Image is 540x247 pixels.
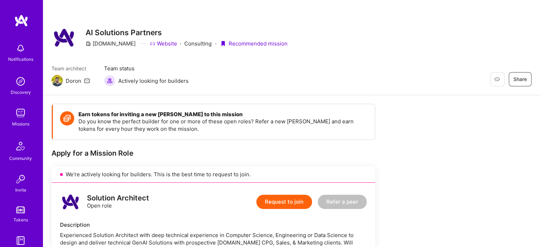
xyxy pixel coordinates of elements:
div: Tokens [13,216,28,224]
span: Team status [104,65,189,72]
img: discovery [13,74,28,88]
a: Website [150,40,177,47]
img: teamwork [13,106,28,120]
div: Open role [87,194,149,209]
span: Share [513,76,527,83]
div: Notifications [8,55,33,63]
div: · [180,40,181,47]
div: Doron [66,77,81,85]
span: Team architect [51,65,90,72]
div: · [215,40,217,47]
img: logo [60,191,81,213]
div: We’re actively looking for builders. This is the best time to request to join. [51,166,375,183]
div: Apply for a Mission Role [51,149,375,158]
div: Community [9,155,32,162]
button: Refer a peer [318,195,367,209]
img: bell [13,41,28,55]
img: Team Architect [51,75,63,86]
img: Company Logo [51,25,77,50]
h3: AI Solutions Partners [86,28,288,37]
div: Discovery [11,88,31,96]
i: icon CompanyGray [86,41,91,47]
div: Recommended mission [220,40,288,47]
img: Community [12,138,29,155]
img: tokens [16,206,25,213]
div: Missions [12,120,29,128]
div: [DOMAIN_NAME] [86,40,136,47]
span: Actively looking for builders [118,77,189,85]
img: Token icon [60,111,74,125]
i: icon PurpleRibbon [220,41,226,47]
button: Share [509,72,531,86]
p: Do you know the perfect builder for one or more of these open roles? Refer a new [PERSON_NAME] an... [78,118,368,133]
div: Solution Architect [87,194,149,202]
h4: Earn tokens for inviting a new [PERSON_NAME] to this mission [78,111,368,118]
div: Description [60,221,367,229]
button: Request to join [256,195,312,209]
div: Invite [15,186,26,194]
img: Actively looking for builders [104,75,115,86]
i: icon Mail [84,78,90,84]
div: Consulting [150,40,212,47]
img: logo [14,14,28,27]
i: icon EyeClosed [494,76,500,82]
img: Invite [13,172,28,186]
